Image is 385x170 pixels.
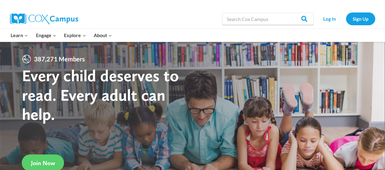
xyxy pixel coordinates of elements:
span: Engage [36,31,56,39]
a: Sign Up [346,12,375,25]
span: Learn [11,31,28,39]
span: Join Now [31,159,55,167]
nav: Primary Navigation [7,29,116,42]
span: About [94,31,112,39]
a: Log In [317,12,343,25]
nav: Secondary Navigation [317,12,375,25]
strong: Every child deserves to read. Every adult can help. [22,66,179,124]
img: Cox Campus [10,13,78,24]
span: 387,271 Members [32,54,87,64]
span: Explore [64,31,86,39]
input: Search Cox Campus [222,13,313,25]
